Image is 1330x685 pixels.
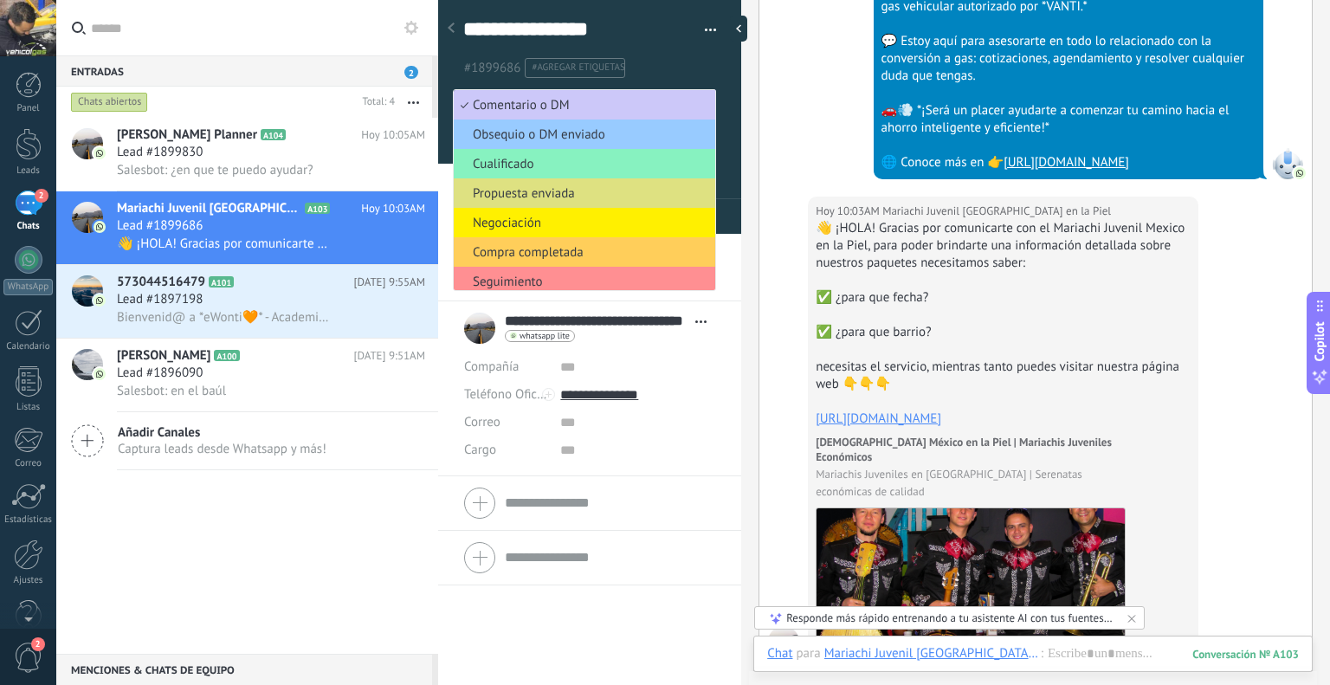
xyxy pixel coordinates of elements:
[3,103,54,114] div: Panel
[797,645,821,662] span: para
[56,55,432,87] div: Entradas
[816,324,1190,341] div: ✅ ¿para que barrio?
[3,165,54,177] div: Leads
[454,156,710,172] span: Cualificado
[464,414,500,430] span: Correo
[464,353,547,381] div: Compañía
[3,341,54,352] div: Calendario
[117,162,313,178] span: Salesbot: ¿en que te puedo ayudar?
[361,126,425,144] span: Hoy 10:05AM
[209,276,234,288] span: A101
[816,220,1190,272] div: 👋 ¡HOLA! Gracias por comunicarte con el Mariachi Juvenil Mexico en la Piel, para poder brindarte ...
[464,436,547,464] div: Cargo
[454,126,710,143] span: Obsequio o DM enviado
[395,87,432,118] button: Más
[454,244,710,261] span: Compra completada
[1272,148,1303,179] span: WhatsApp Lite
[464,60,520,76] span: #1899686
[1311,321,1328,361] span: Copilot
[214,350,239,361] span: A100
[881,102,1256,137] div: 🚗💨 *¡Será un placer ayudarte a comenzar tu camino hacia el ahorro inteligente y eficiente!*
[3,221,54,232] div: Chats
[117,274,205,291] span: 573044516479
[454,274,710,290] span: Seguimiento
[56,191,438,264] a: avatariconMariachi Juvenil [GEOGRAPHIC_DATA] en la PielA103Hoy 10:03AMLead #1899686👋 ¡HOLA! Graci...
[361,200,425,217] span: Hoy 10:03AM
[261,129,286,140] span: A104
[454,215,710,231] span: Negociación
[56,265,438,338] a: avataricon573044516479A101[DATE] 9:55AMLead #1897198Bienvenid@ a *eWonti🧡* - Academia PRESENCIAL ...
[117,291,203,308] span: Lead #1897198
[94,294,106,307] img: icon
[881,33,1256,85] div: 💬 Estoy aquí para asesorarte en todo lo relacionado con la conversión a gas: cotizaciones, agenda...
[1294,167,1306,179] img: com.amocrm.amocrmwa.svg
[3,575,54,586] div: Ajustes
[881,154,1256,171] div: 🌐 Conoce más en 👉
[3,279,53,295] div: WhatsApp
[816,359,1190,393] div: necesitas el servicio, mientras tanto puedes visitar nuestra página web 👇👇👇
[404,66,418,79] span: 2
[118,424,326,441] span: Añadir Canales
[464,443,496,456] span: Cargo
[117,365,203,382] span: Lead #1896090
[464,386,554,403] span: Teléfono Oficina
[454,185,710,202] span: Propuesta enviada
[56,339,438,411] a: avataricon[PERSON_NAME]A100[DATE] 9:51AMLead #1896090Salesbot: en el baúl
[56,118,438,191] a: avataricon[PERSON_NAME] PlannerA104Hoy 10:05AMLead #1899830Salesbot: ¿en que te puedo ayudar?
[816,203,882,220] div: Hoy 10:03AM
[94,147,106,159] img: icon
[305,203,330,214] span: A103
[816,410,941,427] a: [URL][DOMAIN_NAME]
[117,347,210,365] span: [PERSON_NAME]
[94,368,106,380] img: icon
[117,309,330,326] span: Bienvenid@ a *eWonti🧡* - Academia PRESENCIAL de Marketing Digital, Programación y Negocios en LAT...
[882,203,1111,220] span: Mariachi Juvenil Mexico en la Piel
[94,221,106,233] img: icon
[730,16,747,42] div: Ocultar
[354,347,425,365] span: [DATE] 9:51AM
[117,236,330,252] span: 👋 ¡HOLA! Gracias por comunicarte con el Mariachi Juvenil Mexico en la Piel, para poder brindarte ...
[786,611,1114,625] div: Responde más rápido entrenando a tu asistente AI con tus fuentes de datos
[816,435,1126,464] a: [DEMOGRAPHIC_DATA] México en la Piel | Mariachis Juveniles Económicos
[520,332,570,340] span: whatsapp lite
[3,514,54,526] div: Estadísticas
[356,94,395,111] div: Total: 4
[816,289,1190,307] div: ✅ ¿para que fecha?
[117,144,203,161] span: Lead #1899830
[3,458,54,469] div: Correo
[464,381,547,409] button: Teléfono Oficina
[117,126,257,144] span: [PERSON_NAME] Planner
[117,383,226,399] span: Salesbot: en el baúl
[1041,645,1043,662] span: :
[824,645,1041,661] div: Mariachi Juvenil Mexico en la Piel
[118,441,326,457] span: Captura leads desde Whatsapp y más!
[532,61,624,74] span: #agregar etiquetas
[35,189,48,203] span: 2
[464,409,500,436] button: Correo
[454,97,710,113] span: Comentario o DM
[71,92,148,113] div: Chats abiertos
[816,466,1126,501] span: Mariachis Juveniles en [GEOGRAPHIC_DATA] | Serenatas económicas de calidad
[1004,154,1129,171] a: [URL][DOMAIN_NAME]
[117,200,301,217] span: Mariachi Juvenil [GEOGRAPHIC_DATA] en la Piel
[31,637,45,651] span: 2
[56,654,432,685] div: Menciones & Chats de equipo
[3,402,54,413] div: Listas
[1192,647,1299,662] div: 103
[354,274,425,291] span: [DATE] 9:55AM
[117,217,203,235] span: Lead #1899686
